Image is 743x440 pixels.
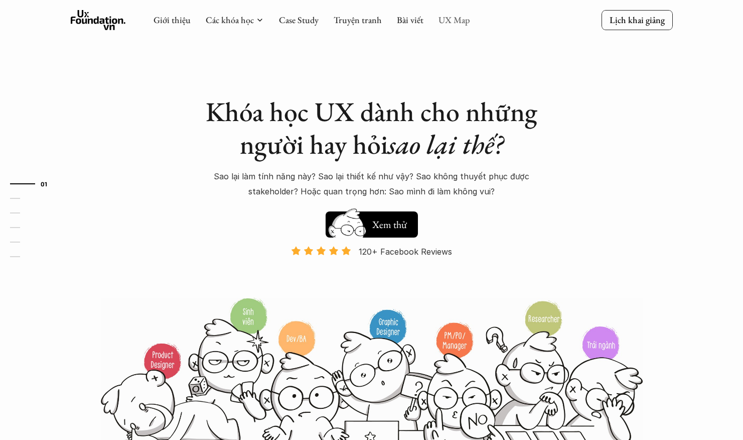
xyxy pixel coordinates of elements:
[206,14,254,26] a: Các khóa học
[196,169,547,199] p: Sao lại làm tính năng này? Sao lại thiết kế như vậy? Sao không thuyết phục được stakeholder? Hoặc...
[41,180,48,187] strong: 01
[10,178,58,190] a: 01
[371,217,408,232] h5: Xem thử
[602,10,673,30] a: Lịch khai giảng
[279,14,319,26] a: Case Study
[334,14,382,26] a: Truyện tranh
[282,246,461,296] a: 120+ Facebook Reviews
[196,95,547,161] h1: Khóa học UX dành cho những người hay hỏi
[397,14,423,26] a: Bài viết
[388,127,503,162] em: sao lại thế?
[438,14,470,26] a: UX Map
[326,206,418,238] a: Xem thử
[359,244,452,259] p: 120+ Facebook Reviews
[610,14,665,26] p: Lịch khai giảng
[154,14,191,26] a: Giới thiệu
